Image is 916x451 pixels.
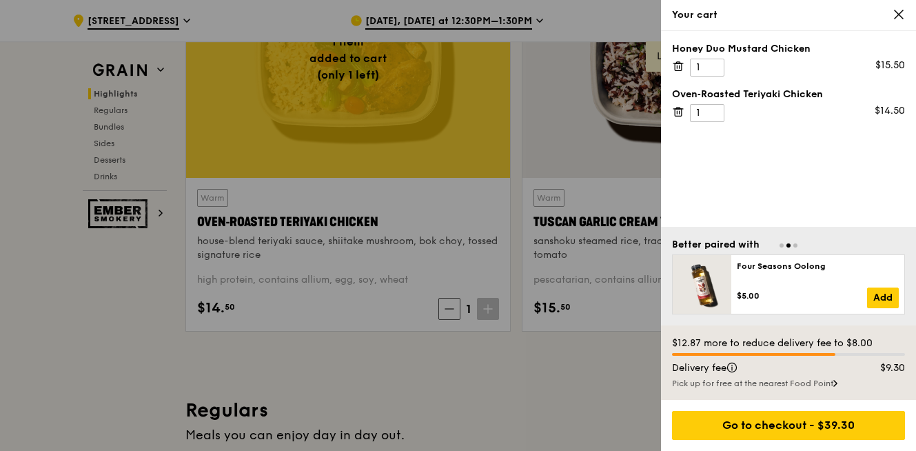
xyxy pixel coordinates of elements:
[664,361,851,375] div: Delivery fee
[851,361,914,375] div: $9.30
[672,42,905,56] div: Honey Duo Mustard Chicken
[672,88,905,101] div: Oven‑Roasted Teriyaki Chicken
[672,337,905,350] div: $12.87 more to reduce delivery fee to $8.00
[780,243,784,248] span: Go to slide 1
[793,243,797,248] span: Go to slide 3
[737,261,899,272] div: Four Seasons Oolong
[786,243,791,248] span: Go to slide 2
[672,411,905,440] div: Go to checkout - $39.30
[672,378,905,389] div: Pick up for free at the nearest Food Point
[875,104,905,118] div: $14.50
[875,59,905,72] div: $15.50
[737,290,867,301] div: $5.00
[672,238,760,252] div: Better paired with
[672,8,905,22] div: Your cart
[867,288,899,308] a: Add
